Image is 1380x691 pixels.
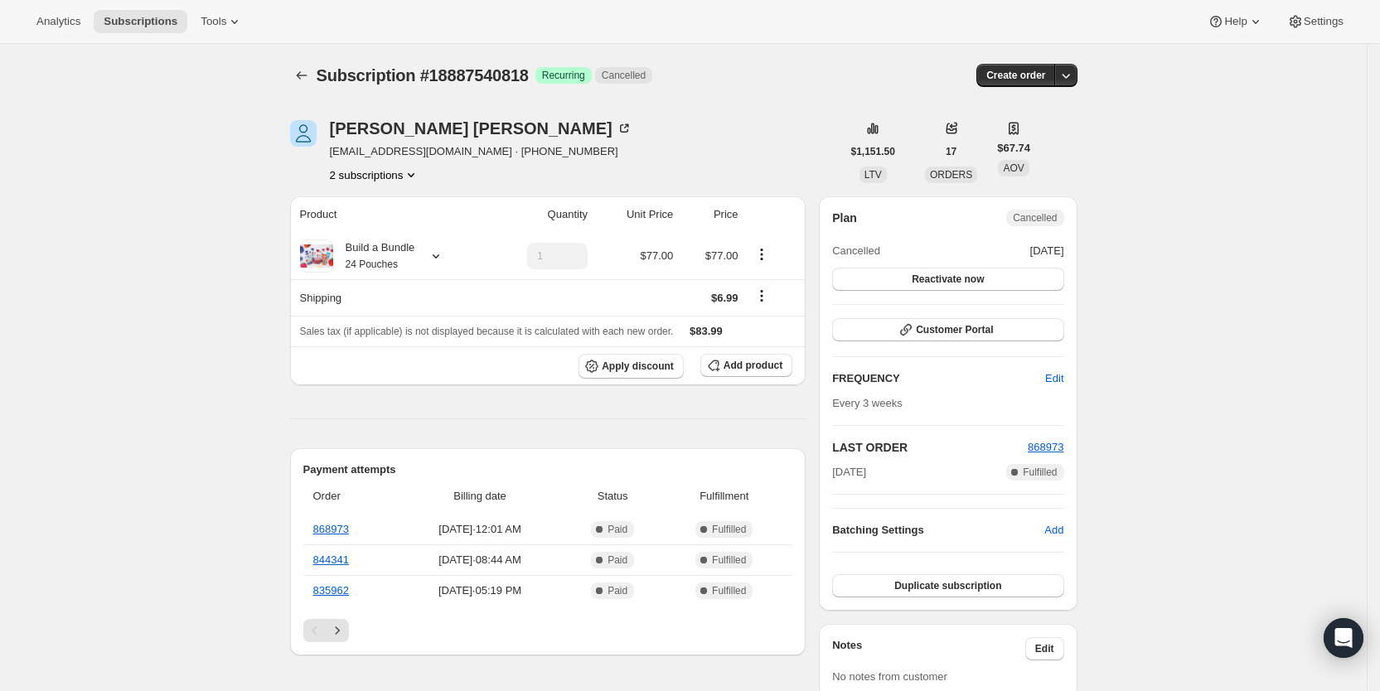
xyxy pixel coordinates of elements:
span: [DATE] · 12:01 AM [400,521,559,538]
button: Add [1034,517,1073,544]
button: $1,151.50 [841,140,905,163]
span: $83.99 [690,325,723,337]
span: [EMAIL_ADDRESS][DOMAIN_NAME] · [PHONE_NUMBER] [330,143,632,160]
button: Analytics [27,10,90,33]
nav: Pagination [303,619,793,642]
button: Next [326,619,349,642]
button: Reactivate now [832,268,1063,291]
small: 24 Pouches [346,259,398,270]
span: Cancelled [1013,211,1057,225]
button: Subscriptions [290,64,313,87]
button: Subscriptions [94,10,187,33]
span: Subscription #18887540818 [317,66,529,85]
th: Quantity [487,196,593,233]
span: Edit [1035,642,1054,655]
a: 868973 [1028,441,1063,453]
span: Subscriptions [104,15,177,28]
h2: Plan [832,210,857,226]
th: Shipping [290,279,487,316]
th: Order [303,478,396,515]
div: [PERSON_NAME] [PERSON_NAME] [330,120,632,137]
span: Create order [986,69,1045,82]
button: Settings [1277,10,1353,33]
div: Open Intercom Messenger [1324,618,1363,658]
span: $77.00 [705,249,738,262]
span: $77.00 [641,249,674,262]
span: Apply discount [602,360,674,373]
span: $6.99 [711,292,738,304]
span: Tools [201,15,226,28]
button: Help [1198,10,1273,33]
span: [DATE] [1030,243,1064,259]
button: Create order [976,64,1055,87]
th: Product [290,196,487,233]
span: No notes from customer [832,670,947,683]
span: Billing date [400,488,559,505]
span: Fulfilled [712,584,746,597]
div: Build a Bundle [333,239,415,273]
span: Add [1044,522,1063,539]
span: $67.74 [997,140,1030,157]
span: Customer Portal [916,323,993,336]
span: Status [569,488,656,505]
span: Analytics [36,15,80,28]
h2: FREQUENCY [832,370,1045,387]
button: Apply discount [579,354,684,379]
span: Paid [608,584,627,597]
span: [DATE] · 08:44 AM [400,552,559,568]
span: [DATE] · 05:19 PM [400,582,559,599]
span: Fulfilled [1023,466,1057,479]
span: Reactivate now [912,273,984,286]
button: Customer Portal [832,318,1063,341]
span: Edit [1045,370,1063,387]
button: Product actions [330,167,420,183]
span: Paid [608,553,627,567]
span: Danielle Sagliano [290,120,317,147]
span: $1,151.50 [851,145,895,158]
button: Tools [191,10,253,33]
span: Cancelled [832,243,880,259]
span: Sales tax (if applicable) is not displayed because it is calculated with each new order. [300,326,674,337]
span: [DATE] [832,464,866,481]
span: Recurring [542,69,585,82]
h3: Notes [832,637,1025,660]
th: Unit Price [593,196,678,233]
span: Help [1224,15,1247,28]
span: Cancelled [602,69,646,82]
button: 17 [936,140,966,163]
span: Settings [1304,15,1344,28]
span: Duplicate subscription [894,579,1001,592]
span: Fulfilled [712,523,746,536]
button: Edit [1035,365,1073,392]
h6: Batching Settings [832,522,1044,539]
a: 835962 [313,584,349,597]
th: Price [678,196,743,233]
a: 868973 [313,523,349,535]
span: Add product [724,359,782,372]
span: ORDERS [930,169,972,181]
span: Fulfillment [666,488,782,505]
h2: LAST ORDER [832,439,1028,456]
span: Every 3 weeks [832,397,903,409]
button: Edit [1025,637,1064,660]
button: 868973 [1028,439,1063,456]
h2: Payment attempts [303,461,793,478]
button: Product actions [748,245,775,263]
a: 844341 [313,553,349,566]
button: Shipping actions [748,287,775,305]
span: Paid [608,523,627,536]
span: AOV [1003,162,1024,174]
button: Duplicate subscription [832,574,1063,597]
span: 17 [946,145,956,158]
button: Add product [700,354,792,377]
span: LTV [864,169,882,181]
span: Fulfilled [712,553,746,567]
